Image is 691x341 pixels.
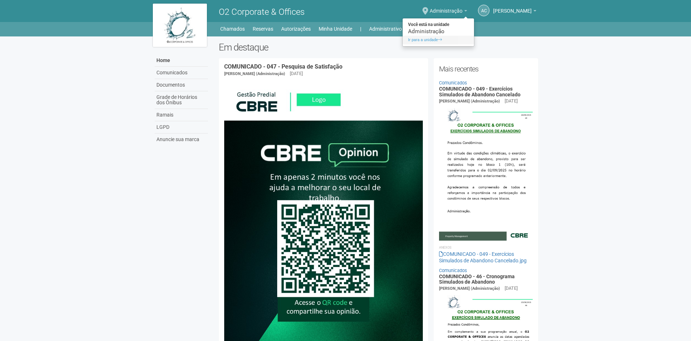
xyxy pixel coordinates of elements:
[403,20,474,29] strong: Você está na unidade
[439,244,533,251] li: Anexos
[493,9,536,15] a: [PERSON_NAME]
[360,24,361,34] a: |
[439,64,533,74] h2: Mais recentes
[505,285,518,292] div: [DATE]
[224,63,342,70] a: COMUNICADO - 047 - Pesquisa de Satisfação
[253,24,273,34] a: Reservas
[403,36,474,44] a: Ir para a unidade
[290,70,303,77] div: [DATE]
[155,54,208,67] a: Home
[319,24,352,34] a: Minha Unidade
[281,24,311,34] a: Autorizações
[219,7,305,17] span: O2 Corporate & Offices
[155,91,208,109] a: Grade de Horários dos Ônibus
[403,29,474,34] div: Administração
[153,4,207,47] img: logo.jpg
[439,99,500,104] span: [PERSON_NAME] (Administração)
[505,98,518,104] div: [DATE]
[439,286,500,291] span: [PERSON_NAME] (Administração)
[493,1,532,14] span: Ana Carla de Carvalho Silva
[369,24,407,34] a: Administrativo
[219,42,539,53] h2: Em destaque
[430,1,462,14] span: Administração
[478,5,490,16] a: AC
[430,9,467,15] a: Administração
[439,105,533,240] img: COMUNICADO%20-%20049%20-%20Exerc%C3%ADcios%20Simulados%20de%20Abandono%20Cancelado.jpg
[439,80,467,86] a: Comunicados
[220,24,245,34] a: Chamados
[155,121,208,134] a: LGPD
[155,79,208,91] a: Documentos
[155,67,208,79] a: Comunicados
[224,71,285,76] span: [PERSON_NAME] (Administração)
[439,251,527,263] a: COMUNICADO - 049 - Exercícios Simulados de Abandono Cancelado.jpg
[155,109,208,121] a: Ramais
[155,134,208,145] a: Anuncie sua marca
[439,274,515,285] a: COMUNICADO - 46 - Cronograma Simulados de Abandono
[439,268,467,273] a: Comunicados
[439,86,521,97] a: COMUNICADO - 049 - Exercícios Simulados de Abandono Cancelado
